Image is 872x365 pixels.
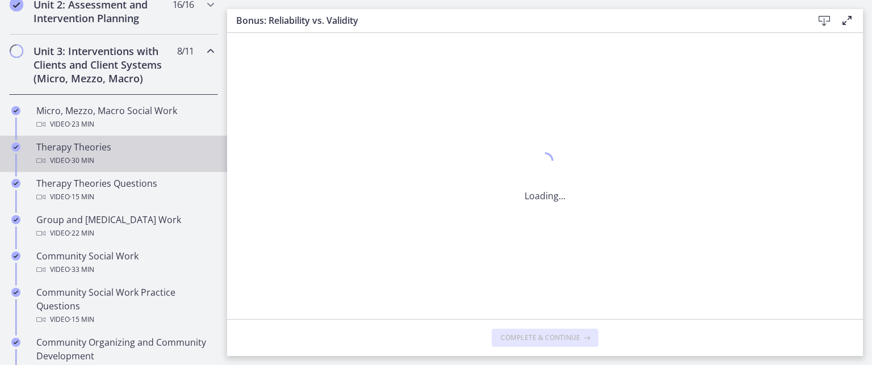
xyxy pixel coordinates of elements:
span: · 33 min [70,263,94,276]
div: Video [36,118,213,131]
span: 8 / 11 [177,44,194,58]
span: · 22 min [70,226,94,240]
span: · 23 min [70,118,94,131]
div: Video [36,263,213,276]
div: Video [36,226,213,240]
i: Completed [11,251,20,261]
h2: Unit 3: Interventions with Clients and Client Systems (Micro, Mezzo, Macro) [33,44,172,85]
div: Community Social Work Practice Questions [36,286,213,326]
div: Group and [MEDICAL_DATA] Work [36,213,213,240]
i: Completed [11,215,20,224]
div: Micro, Mezzo, Macro Social Work [36,104,213,131]
p: Loading... [525,189,565,203]
i: Completed [11,106,20,115]
h3: Bonus: Reliability vs. Validity [236,14,795,27]
i: Completed [11,179,20,188]
span: · 15 min [70,313,94,326]
div: Community Social Work [36,249,213,276]
div: Therapy Theories Questions [36,177,213,204]
i: Completed [11,338,20,347]
div: Therapy Theories [36,140,213,167]
span: · 15 min [70,190,94,204]
span: Complete & continue [501,333,580,342]
button: Complete & continue [492,329,598,347]
span: · 30 min [70,154,94,167]
i: Completed [11,142,20,152]
div: Video [36,190,213,204]
i: Completed [11,288,20,297]
div: Video [36,154,213,167]
div: 1 [525,149,565,175]
div: Video [36,313,213,326]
